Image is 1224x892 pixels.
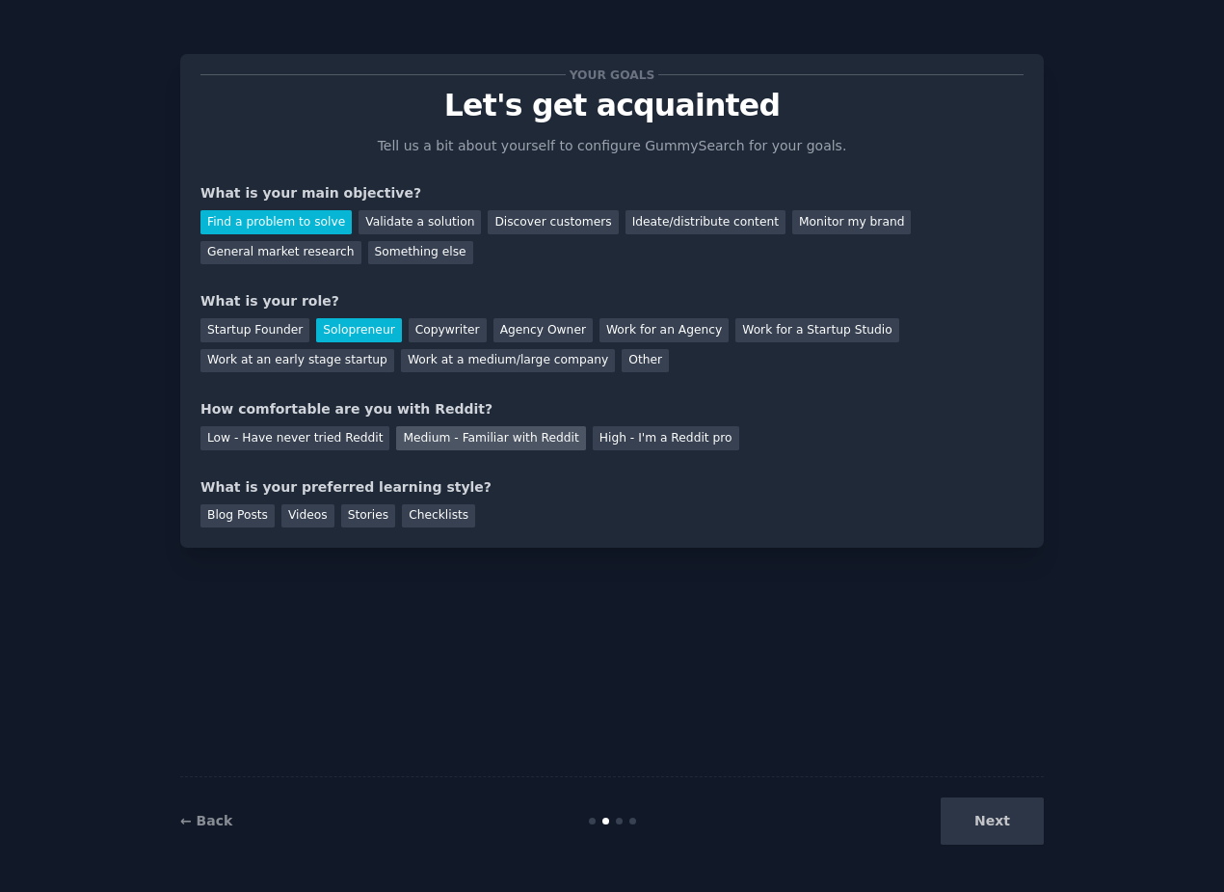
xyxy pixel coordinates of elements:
[281,504,334,528] div: Videos
[200,426,389,450] div: Low - Have never tried Reddit
[593,426,739,450] div: High - I'm a Reddit pro
[599,318,729,342] div: Work for an Agency
[200,477,1024,498] div: What is your preferred learning style?
[401,349,615,373] div: Work at a medium/large company
[200,89,1024,122] p: Let's get acquainted
[200,349,394,373] div: Work at an early stage startup
[402,504,475,528] div: Checklists
[566,65,658,85] span: Your goals
[622,349,669,373] div: Other
[488,210,618,234] div: Discover customers
[200,318,309,342] div: Startup Founder
[200,241,361,265] div: General market research
[625,210,785,234] div: Ideate/distribute content
[341,504,395,528] div: Stories
[735,318,898,342] div: Work for a Startup Studio
[200,291,1024,311] div: What is your role?
[792,210,911,234] div: Monitor my brand
[180,813,232,828] a: ← Back
[200,399,1024,419] div: How comfortable are you with Reddit?
[316,318,401,342] div: Solopreneur
[369,136,855,156] p: Tell us a bit about yourself to configure GummySearch for your goals.
[359,210,481,234] div: Validate a solution
[200,504,275,528] div: Blog Posts
[493,318,593,342] div: Agency Owner
[396,426,585,450] div: Medium - Familiar with Reddit
[200,183,1024,203] div: What is your main objective?
[409,318,487,342] div: Copywriter
[368,241,473,265] div: Something else
[200,210,352,234] div: Find a problem to solve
